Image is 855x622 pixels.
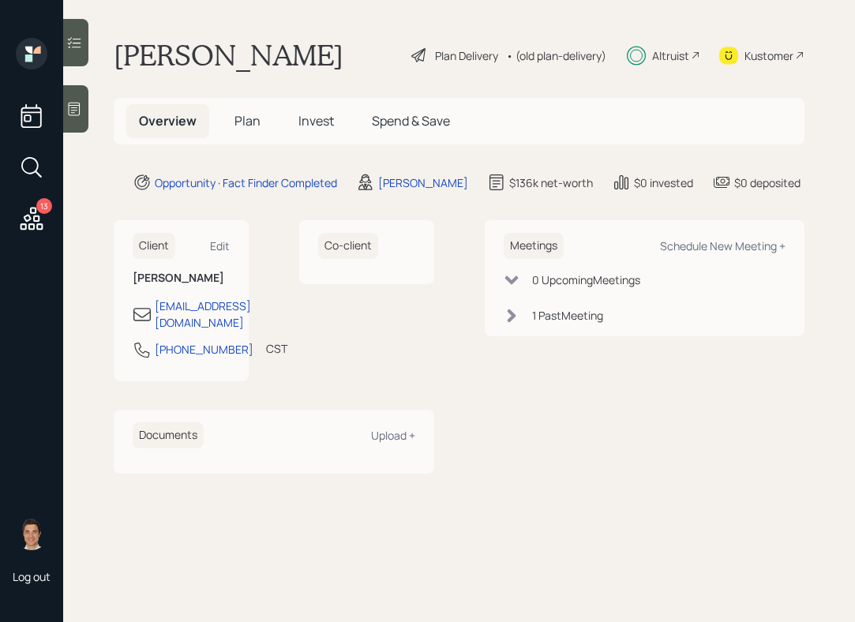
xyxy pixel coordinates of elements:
[652,47,689,64] div: Altruist
[155,174,337,191] div: Opportunity · Fact Finder Completed
[378,174,468,191] div: [PERSON_NAME]
[634,174,693,191] div: $0 invested
[234,112,261,129] span: Plan
[532,272,640,288] div: 0 Upcoming Meeting s
[371,428,415,443] div: Upload +
[133,422,204,448] h6: Documents
[36,198,52,214] div: 13
[372,112,450,129] span: Spend & Save
[139,112,197,129] span: Overview
[266,340,287,357] div: CST
[506,47,606,64] div: • (old plan-delivery)
[532,307,603,324] div: 1 Past Meeting
[734,174,801,191] div: $0 deposited
[155,298,251,331] div: [EMAIL_ADDRESS][DOMAIN_NAME]
[114,38,343,73] h1: [PERSON_NAME]
[435,47,498,64] div: Plan Delivery
[298,112,334,129] span: Invest
[133,233,175,259] h6: Client
[744,47,793,64] div: Kustomer
[133,272,230,285] h6: [PERSON_NAME]
[13,569,51,584] div: Log out
[16,519,47,550] img: tyler-end-headshot.png
[155,341,253,358] div: [PHONE_NUMBER]
[509,174,593,191] div: $136k net-worth
[210,238,230,253] div: Edit
[660,238,786,253] div: Schedule New Meeting +
[318,233,378,259] h6: Co-client
[504,233,564,259] h6: Meetings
